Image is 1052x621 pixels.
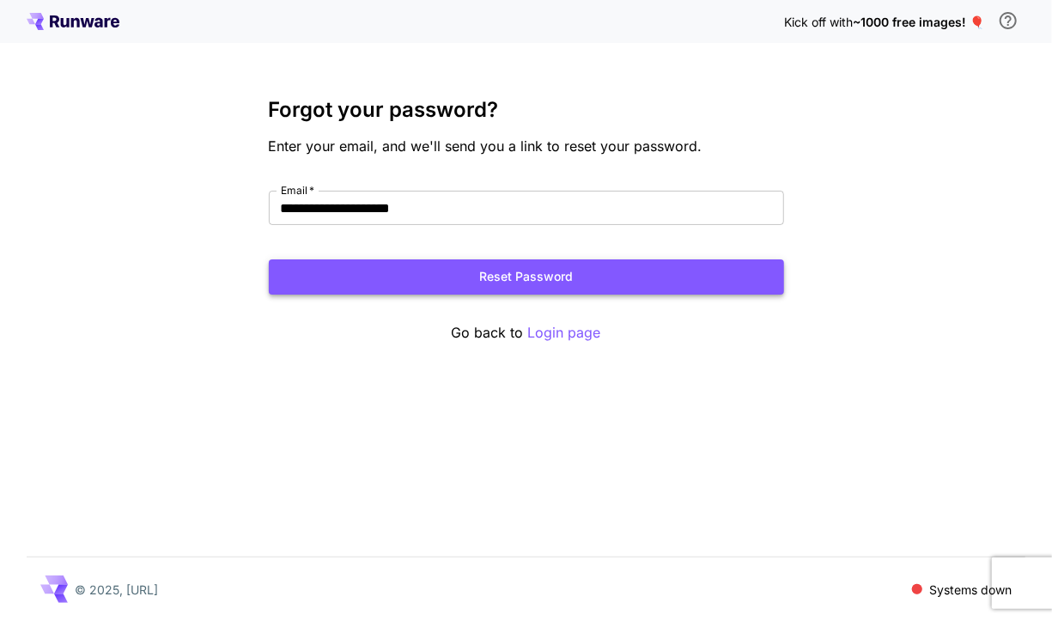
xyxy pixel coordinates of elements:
[853,15,984,29] span: ~1000 free images! 🎈
[784,15,853,29] span: Kick off with
[281,183,314,198] label: Email
[269,136,784,156] p: Enter your email, and we'll send you a link to reset your password.
[269,322,784,344] p: Go back to
[929,581,1012,599] p: Systems down
[528,322,601,344] button: Login page
[991,3,1025,38] button: In order to qualify for free credit, you need to sign up with a business email address and click ...
[269,98,784,122] h3: Forgot your password?
[75,581,158,599] p: © 2025, [URL]
[269,259,784,295] button: Reset Password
